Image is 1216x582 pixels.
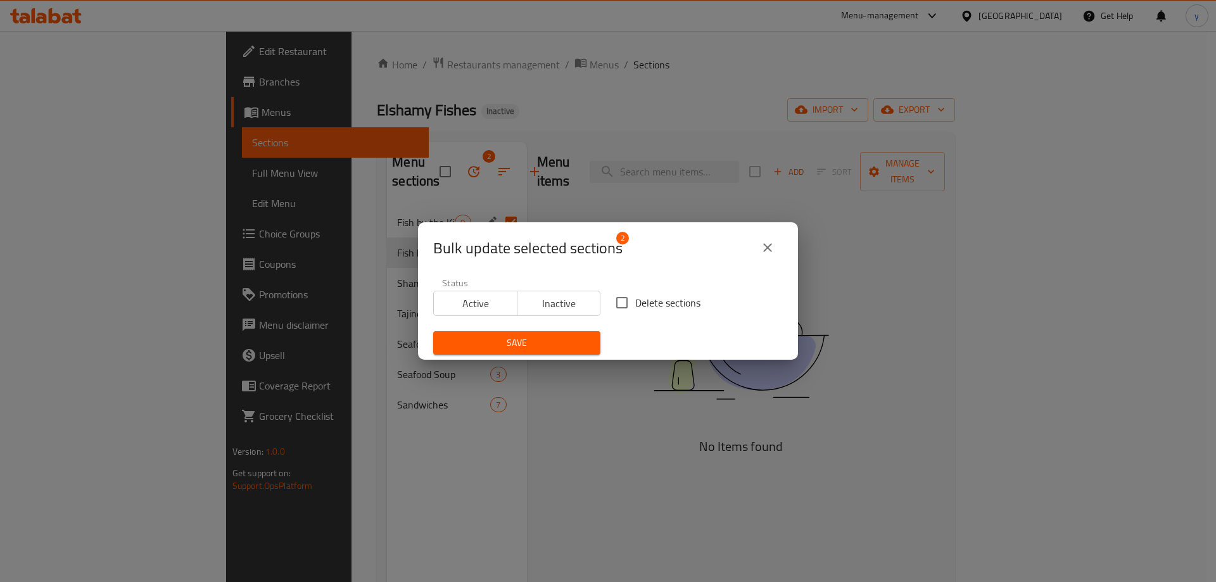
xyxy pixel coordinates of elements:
span: Selected section count [433,238,623,258]
button: Inactive [517,291,601,316]
span: 2 [616,232,629,244]
span: Active [439,294,512,313]
span: Save [443,335,590,351]
span: Inactive [522,294,596,313]
button: Save [433,331,600,355]
button: close [752,232,783,263]
span: Delete sections [635,295,700,310]
button: Active [433,291,517,316]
